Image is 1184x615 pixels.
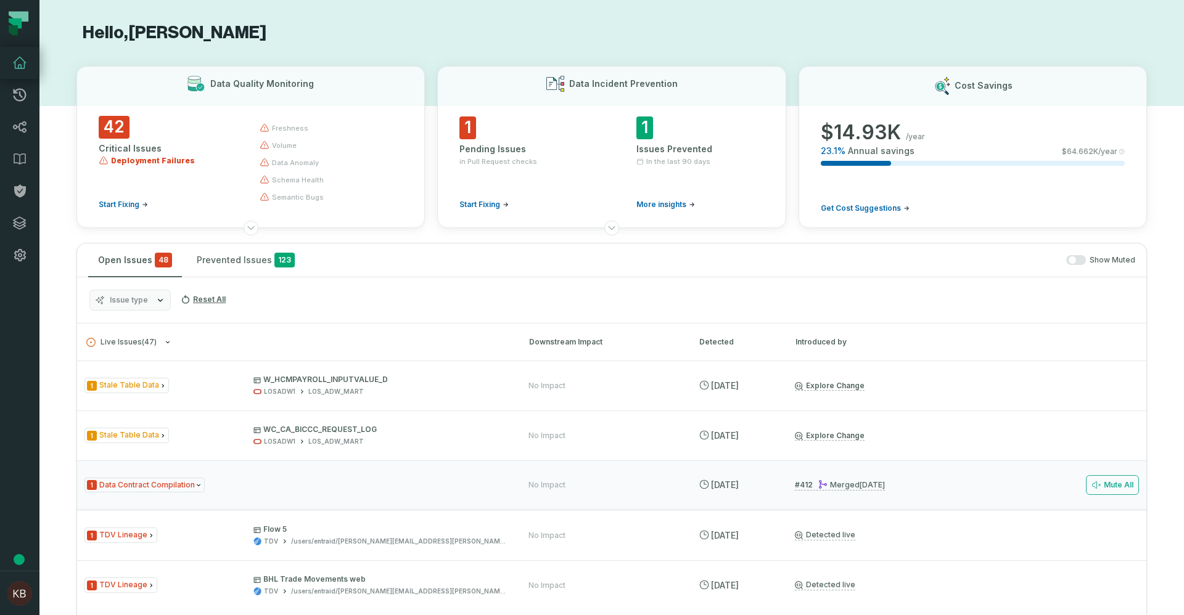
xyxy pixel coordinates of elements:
[528,580,565,590] div: No Impact
[906,132,925,142] span: /year
[310,255,1135,266] div: Show Muted
[84,527,157,543] span: Issue Type
[86,338,507,347] button: Live Issues(47)
[111,156,195,166] span: Deployment Failures
[636,143,764,155] div: Issues Prevented
[699,336,773,348] div: Detected
[529,336,677,348] div: Downstream Impact
[210,78,314,90] h3: Data Quality Monitoring
[848,145,915,157] span: Annual savings
[99,200,148,210] a: Start Fixing
[86,338,157,347] span: Live Issues ( 47 )
[264,387,295,396] div: LOSADW1
[528,531,565,540] div: No Impact
[821,145,845,157] span: 23.1 %
[795,479,885,491] a: #412Merged[DATE] 4:32:17 PM
[99,142,237,155] div: Critical Issues
[459,200,500,210] span: Start Fixing
[1086,475,1139,495] button: Mute All
[272,123,308,133] span: freshness
[89,290,171,311] button: Issue type
[264,537,278,546] div: TDV
[264,587,278,596] div: TDV
[110,295,148,305] span: Issue type
[99,200,139,210] span: Start Fixing
[291,587,506,596] div: /users/entraid/Shannon.Wojcik%40libertyenergy.com/BHL Trade Movements web
[459,116,476,139] span: 1
[253,425,506,434] p: WC_CA_BICCC_REQUEST_LOG
[84,577,157,593] span: Issue Type
[187,243,305,277] button: Prevented Issues
[711,479,739,490] relative-time: Oct 9, 2025, 5:01 PM CDT
[528,431,565,441] div: No Impact
[795,431,865,441] a: Explore Change
[87,431,97,441] span: Severity
[291,537,506,546] div: /users/entraid/Shannon.Wojcik%40libertyenergy.com/Flow 5
[308,437,364,446] div: LOS_ADW_MART
[795,530,855,540] a: Detected live
[711,380,739,391] relative-time: Oct 10, 2025, 9:34 AM CDT
[1062,147,1117,157] span: $ 64.662K /year
[821,203,901,213] span: Get Cost Suggestions
[87,531,97,540] span: Severity
[955,79,1013,92] h3: Cost Savings
[14,554,25,565] div: Tooltip anchor
[459,143,587,155] div: Pending Issues
[636,116,653,139] span: 1
[459,157,537,166] span: in Pull Request checks
[76,22,1147,44] h1: Hello, [PERSON_NAME]
[636,200,686,210] span: More insights
[437,66,786,228] button: Data Incident Prevention1Pending Issuesin Pull Request checksStart Fixing1Issues PreventedIn the ...
[176,290,231,309] button: Reset All
[818,480,885,489] div: Merged
[87,381,97,391] span: Severity
[646,157,710,166] span: In the last 90 days
[272,192,324,202] span: semantic bugs
[272,141,297,150] span: volume
[569,78,678,90] h3: Data Incident Prevention
[308,387,364,396] div: LOS_ADW_MART
[711,430,739,441] relative-time: Oct 10, 2025, 8:33 AM CDT
[459,200,509,210] a: Start Fixing
[84,478,205,493] span: Issue Type
[84,428,169,443] span: Issue Type
[636,200,695,210] a: More insights
[528,480,565,490] div: No Impact
[155,253,172,267] span: critical issues and errors combined
[711,580,739,590] relative-time: Oct 8, 2025, 11:40 AM CDT
[253,524,506,534] p: Flow 5
[795,580,855,590] a: Detected live
[821,203,910,213] a: Get Cost Suggestions
[272,158,319,168] span: data anomaly
[88,243,182,277] button: Open Issues
[795,381,865,391] a: Explore Change
[76,66,425,228] button: Data Quality Monitoring42Critical IssuesDeployment FailuresStart Fixingfreshnessvolumedata anomal...
[272,175,324,185] span: schema health
[87,580,97,590] span: Severity
[87,480,97,490] span: Severity
[795,336,906,348] div: Introduced by
[84,378,169,393] span: Issue Type
[264,437,295,446] div: LOSADW1
[799,66,1147,228] button: Cost Savings$14.93K/year23.1%Annual savings$64.662K/yearGet Cost Suggestions
[7,581,32,606] img: avatar of Kennedy Bruce
[253,574,506,584] p: BHL Trade Movements web
[99,116,129,139] span: 42
[274,253,295,267] span: 123
[821,120,901,145] span: $ 14.93K
[253,375,506,385] p: W_HCMPAYROLL_INPUTVALUE_D
[860,480,885,489] relative-time: Oct 9, 2025, 4:32 PM CDT
[528,381,565,391] div: No Impact
[711,530,739,540] relative-time: Oct 8, 2025, 11:40 AM CDT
